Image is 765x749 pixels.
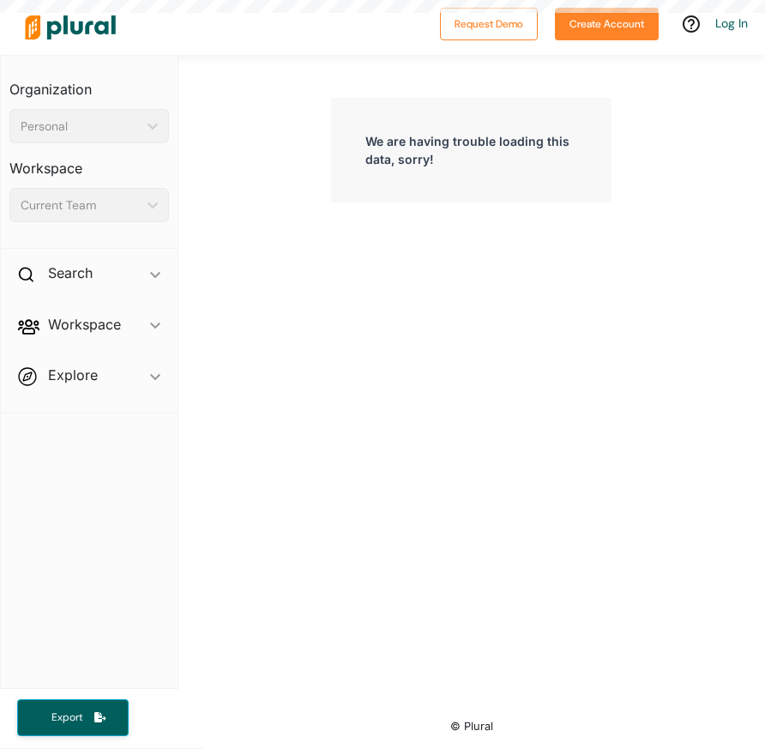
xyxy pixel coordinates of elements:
[440,14,538,32] a: Request Demo
[331,98,611,202] div: We are having trouble loading this data, sorry!
[21,118,141,136] div: Personal
[17,699,129,736] button: Export
[555,14,659,32] a: Create Account
[21,196,141,214] div: Current Team
[715,15,748,31] a: Log In
[555,8,659,40] button: Create Account
[9,64,169,102] h3: Organization
[39,710,94,725] span: Export
[440,8,538,40] button: Request Demo
[9,143,169,181] h3: Workspace
[48,263,93,282] h2: Search
[450,720,493,733] small: © Plural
